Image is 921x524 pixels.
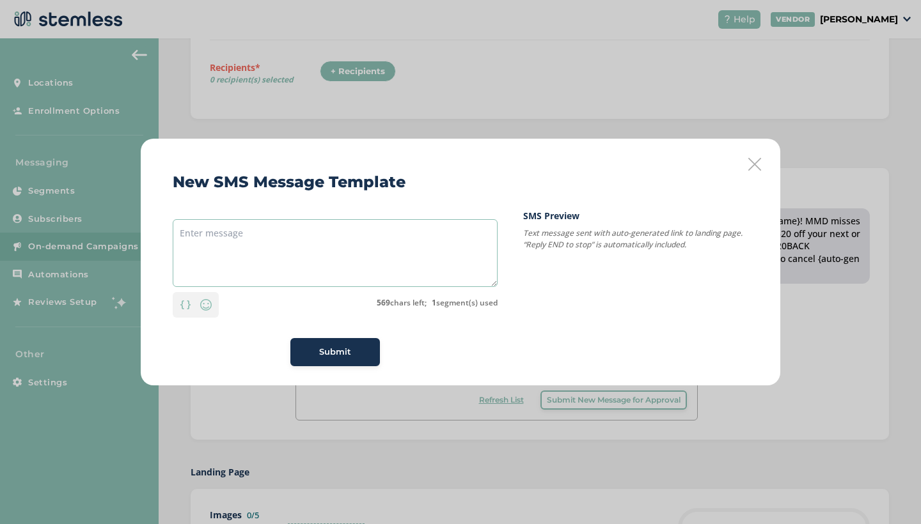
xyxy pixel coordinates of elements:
h2: New SMS Message Template [173,171,405,194]
strong: 569 [377,297,390,308]
p: Text message sent with auto-generated link to landing page. “Reply END to stop” is automatically ... [523,227,748,250]
strong: 1 [432,297,436,308]
img: icon-smiley-d6edb5a7.svg [198,297,214,312]
button: Submit [290,338,380,366]
label: chars left; [377,297,427,309]
img: icon-brackets-fa390dc5.svg [180,300,191,309]
iframe: Chat Widget [857,463,921,524]
label: SMS Preview [523,209,748,222]
label: segment(s) used [432,297,498,309]
span: Submit [319,346,351,358]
